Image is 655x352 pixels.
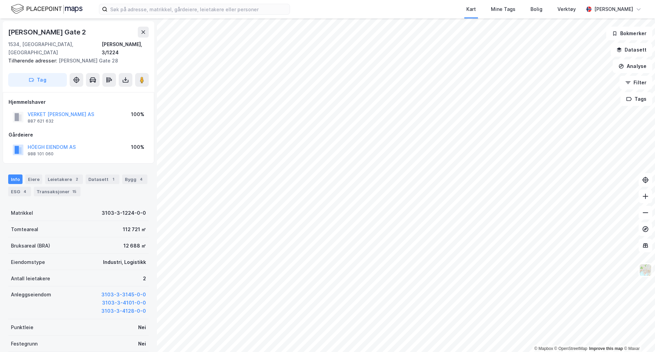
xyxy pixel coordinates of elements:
div: [PERSON_NAME] [594,5,633,13]
div: 3103-3-1224-0-0 [102,209,146,217]
div: 100% [131,110,144,118]
button: Datasett [611,43,652,57]
div: 988 101 060 [28,151,54,157]
div: Festegrunn [11,340,38,348]
div: Nei [138,340,146,348]
div: Leietakere [45,174,83,184]
div: Tomteareal [11,225,38,234]
div: 2 [143,274,146,283]
div: [PERSON_NAME] Gate 28 [8,57,143,65]
iframe: Chat Widget [621,319,655,352]
button: Tag [8,73,67,87]
div: 4 [21,188,28,195]
div: Bygg [122,174,147,184]
div: [PERSON_NAME], 3/1224 [102,40,149,57]
div: Mine Tags [491,5,515,13]
button: Filter [620,76,652,89]
div: Transaksjoner [34,187,81,196]
button: 3103-3-4128-0-0 [101,307,146,315]
img: logo.f888ab2527a4732fd821a326f86c7f29.svg [11,3,83,15]
div: 2 [73,176,80,183]
div: 1 [110,176,117,183]
button: Tags [621,92,652,106]
div: Kart [466,5,476,13]
div: Antall leietakere [11,274,50,283]
input: Søk på adresse, matrikkel, gårdeiere, leietakere eller personer [107,4,290,14]
div: [PERSON_NAME] Gate 2 [8,27,87,38]
div: Hjemmelshaver [9,98,148,106]
div: ESG [8,187,31,196]
div: Eiendomstype [11,258,45,266]
a: OpenStreetMap [554,346,587,351]
div: 1534, [GEOGRAPHIC_DATA], [GEOGRAPHIC_DATA] [8,40,102,57]
button: Analyse [613,59,652,73]
div: Punktleie [11,323,33,332]
div: Verktøy [557,5,576,13]
div: Eiere [25,174,42,184]
span: Tilhørende adresser: [8,58,59,64]
a: Improve this map [589,346,623,351]
div: Bruksareal (BRA) [11,242,50,250]
a: Mapbox [534,346,553,351]
div: 15 [71,188,78,195]
div: 4 [138,176,145,183]
div: Anleggseiendom [11,291,51,299]
img: Z [639,264,652,277]
button: 3103-3-4101-0-0 [102,299,146,307]
div: Kontrollprogram for chat [621,319,655,352]
div: Bolig [530,5,542,13]
div: 112 721 ㎡ [123,225,146,234]
div: 887 621 632 [28,118,54,124]
div: Matrikkel [11,209,33,217]
div: Info [8,174,23,184]
div: Industri, Logistikk [103,258,146,266]
button: Bokmerker [606,27,652,40]
div: 100% [131,143,144,151]
div: Gårdeiere [9,131,148,139]
div: Nei [138,323,146,332]
div: 12 688 ㎡ [123,242,146,250]
div: Datasett [86,174,119,184]
button: 3103-3-3145-0-0 [101,291,146,299]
